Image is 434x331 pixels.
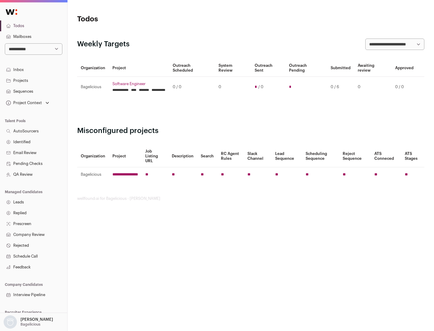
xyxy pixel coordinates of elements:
th: Submitted [327,60,354,77]
th: Outreach Pending [285,60,327,77]
footer: wellfound:ai for Bagelicious - [PERSON_NAME] [77,196,424,201]
h1: Todos [77,14,193,24]
td: 0 [215,77,251,97]
h2: Weekly Targets [77,39,130,49]
th: Outreach Scheduled [169,60,215,77]
img: Wellfound [2,6,20,18]
th: ATS Stages [401,145,424,167]
td: 0 / 0 [392,77,417,97]
th: Search [197,145,217,167]
button: Open dropdown [2,315,54,329]
th: Reject Sequence [339,145,371,167]
p: Bagelicious [20,322,40,327]
span: / 0 [258,85,263,89]
td: Bagelicious [77,167,109,182]
th: Job Listing URL [142,145,168,167]
th: Approved [392,60,417,77]
td: Bagelicious [77,77,109,97]
th: Scheduling Sequence [302,145,339,167]
th: Awaiting review [354,60,392,77]
th: Organization [77,60,109,77]
div: Project Context [5,101,42,105]
th: Outreach Sent [251,60,286,77]
th: Slack Channel [244,145,272,167]
th: Project [109,60,169,77]
td: 0 [354,77,392,97]
h2: Misconfigured projects [77,126,424,136]
th: RC Agent Rules [217,145,244,167]
th: Organization [77,145,109,167]
td: 0 / 0 [169,77,215,97]
th: Project [109,145,142,167]
button: Open dropdown [5,99,50,107]
td: 0 / 6 [327,77,354,97]
img: nopic.png [4,315,17,329]
th: Description [168,145,197,167]
th: ATS Conneced [371,145,401,167]
th: System Review [215,60,251,77]
a: Software Engineer [112,82,165,86]
p: [PERSON_NAME] [20,317,53,322]
th: Lead Sequence [272,145,302,167]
